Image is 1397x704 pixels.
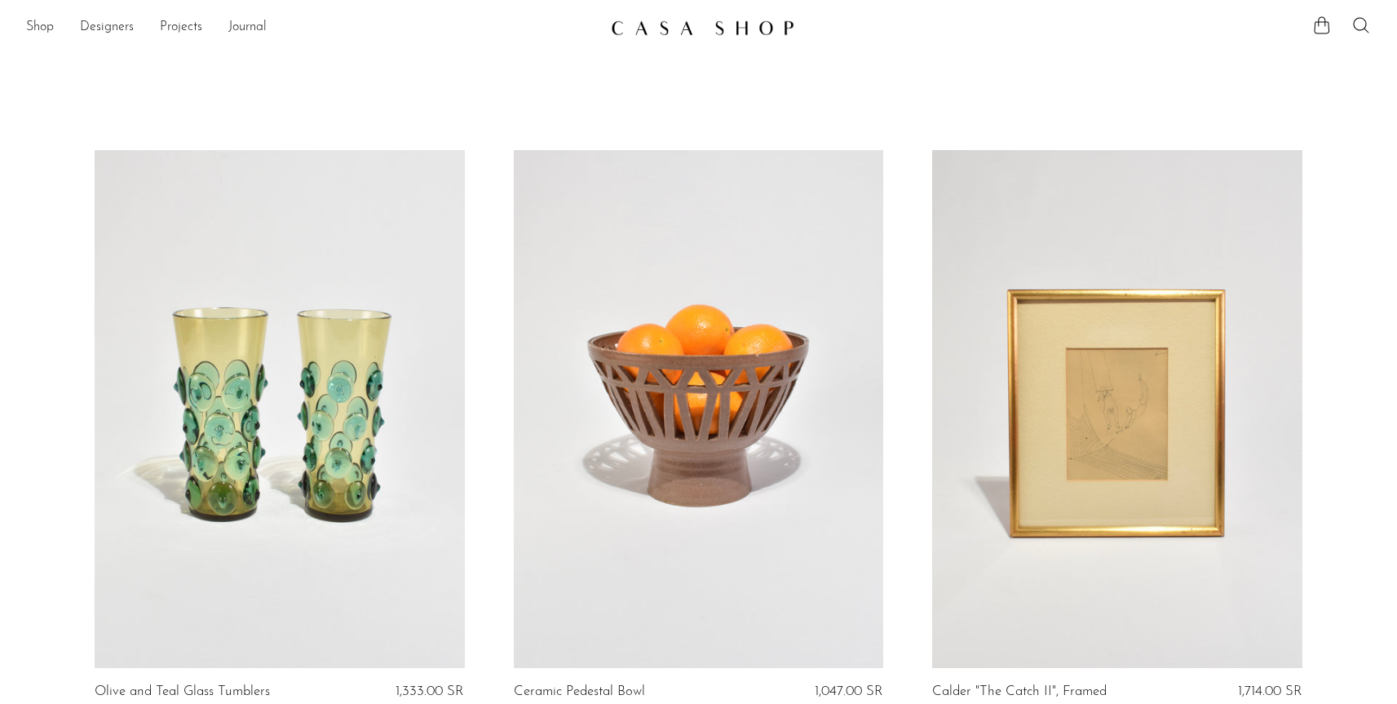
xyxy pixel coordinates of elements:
[95,684,270,699] a: Olive and Teal Glass Tumblers
[160,17,202,38] a: Projects
[26,14,598,42] nav: Desktop navigation
[396,684,464,698] span: 1,333.00 SR
[80,17,134,38] a: Designers
[514,684,645,699] a: Ceramic Pedestal Bowl
[815,684,883,698] span: 1,047.00 SR
[1238,684,1302,698] span: 1,714.00 SR
[26,17,54,38] a: Shop
[932,684,1107,699] a: Calder "The Catch II", Framed
[26,14,598,42] ul: NEW HEADER MENU
[228,17,267,38] a: Journal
